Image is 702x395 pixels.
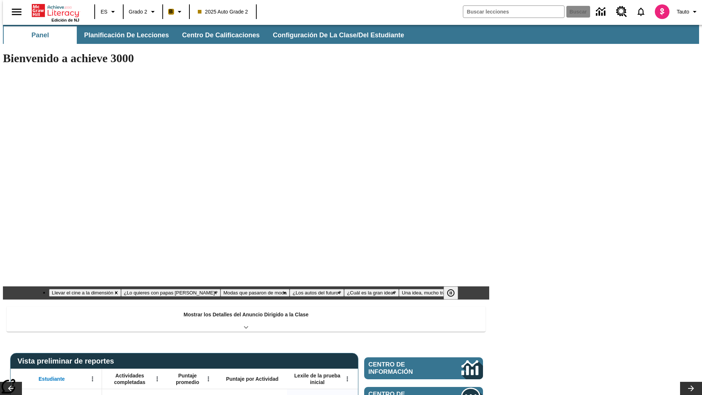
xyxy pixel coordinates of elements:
[399,289,458,297] button: Diapositiva 6 Una idea, mucho trabajo
[7,306,486,332] div: Mostrar los Detalles del Anuncio Dirigido a la Clase
[3,25,699,44] div: Subbarra de navegación
[39,376,65,382] span: Estudiante
[612,2,631,22] a: Centro de recursos, Se abrirá en una pestaña nueva.
[170,372,205,385] span: Puntaje promedio
[4,26,77,44] button: Panel
[78,26,175,44] button: Planificación de lecciones
[369,361,437,376] span: Centro de información
[674,5,702,18] button: Perfil/Configuración
[226,376,278,382] span: Puntaje por Actividad
[631,2,650,21] a: Notificaciones
[121,289,220,297] button: Diapositiva 2 ¿Lo quieres con papas fritas?
[87,373,98,384] button: Abrir menú
[32,3,79,18] a: Portada
[18,357,118,365] span: Vista preliminar de reportes
[344,289,399,297] button: Diapositiva 5 ¿Cuál es la gran idea?
[364,357,483,379] a: Centro de información
[677,8,689,16] span: Tauto
[32,3,79,22] div: Portada
[267,26,410,44] button: Configuración de la clase/del estudiante
[444,286,458,300] button: Pausar
[3,52,489,65] h1: Bienvenido a achieve 3000
[463,6,564,18] input: Buscar campo
[291,372,344,385] span: Lexile de la prueba inicial
[52,18,79,22] span: Edición de NJ
[290,289,344,297] button: Diapositiva 4 ¿Los autos del futuro?
[106,372,154,385] span: Actividades completadas
[3,26,411,44] div: Subbarra de navegación
[220,289,290,297] button: Diapositiva 3 Modas que pasaron de moda
[169,7,173,16] span: B
[342,373,353,384] button: Abrir menú
[49,289,121,297] button: Diapositiva 1 Llevar el cine a la dimensión X
[165,5,187,18] button: Boost El color de la clase es anaranjado claro. Cambiar el color de la clase.
[126,5,160,18] button: Grado: Grado 2, Elige un grado
[592,2,612,22] a: Centro de información
[203,373,214,384] button: Abrir menú
[680,382,702,395] button: Carrusel de lecciones, seguir
[650,2,674,21] button: Escoja un nuevo avatar
[184,311,309,319] p: Mostrar los Detalles del Anuncio Dirigido a la Clase
[444,286,465,300] div: Pausar
[152,373,163,384] button: Abrir menú
[176,26,265,44] button: Centro de calificaciones
[129,8,147,16] span: Grado 2
[198,8,248,16] span: 2025 Auto Grade 2
[6,1,27,23] button: Abrir el menú lateral
[97,5,121,18] button: Lenguaje: ES, Selecciona un idioma
[101,8,107,16] span: ES
[655,4,669,19] img: avatar image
